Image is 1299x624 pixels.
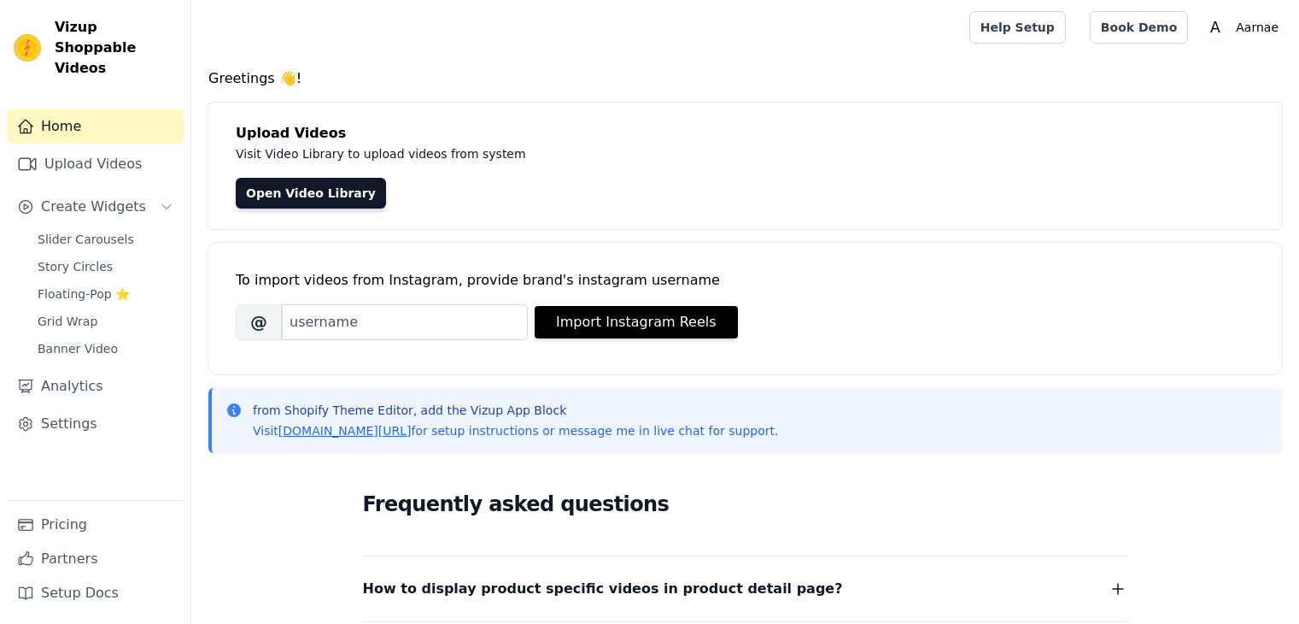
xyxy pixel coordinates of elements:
[38,231,134,248] span: Slider Carousels
[236,178,386,209] a: Open Video Library
[253,422,778,439] p: Visit for setup instructions or message me in live chat for support.
[55,17,177,79] span: Vizup Shoppable Videos
[236,123,1255,144] h4: Upload Videos
[535,306,738,338] button: Import Instagram Reels
[27,227,184,251] a: Slider Carousels
[27,309,184,333] a: Grid Wrap
[236,270,1255,291] div: To import videos from Instagram, provide brand's instagram username
[27,337,184,361] a: Banner Video
[969,11,1066,44] a: Help Setup
[7,407,184,441] a: Settings
[282,304,528,340] input: username
[278,424,412,438] a: [DOMAIN_NAME][URL]
[1210,19,1220,36] text: A
[38,286,130,303] span: Floating-Pop ⭐
[41,197,146,217] span: Create Widgets
[363,577,843,601] span: How to display product specific videos in product detail page?
[1229,12,1285,43] p: Aarnae
[253,402,778,419] p: from Shopify Theme Editor, add the Vizup App Block
[38,340,118,357] span: Banner Video
[363,487,1128,521] h2: Frequently asked questions
[1202,12,1285,43] button: A Aarnae
[38,313,97,330] span: Grid Wrap
[7,190,184,224] button: Create Widgets
[208,68,1282,89] h4: Greetings 👋!
[7,508,184,542] a: Pricing
[7,109,184,144] a: Home
[7,147,184,181] a: Upload Videos
[38,258,113,275] span: Story Circles
[236,144,1001,164] p: Visit Video Library to upload videos from system
[7,542,184,576] a: Partners
[27,255,184,279] a: Story Circles
[7,369,184,403] a: Analytics
[1090,11,1188,44] a: Book Demo
[7,576,184,610] a: Setup Docs
[236,304,282,340] span: @
[27,282,184,306] a: Floating-Pop ⭐
[363,577,1128,601] button: How to display product specific videos in product detail page?
[14,34,41,62] img: Vizup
